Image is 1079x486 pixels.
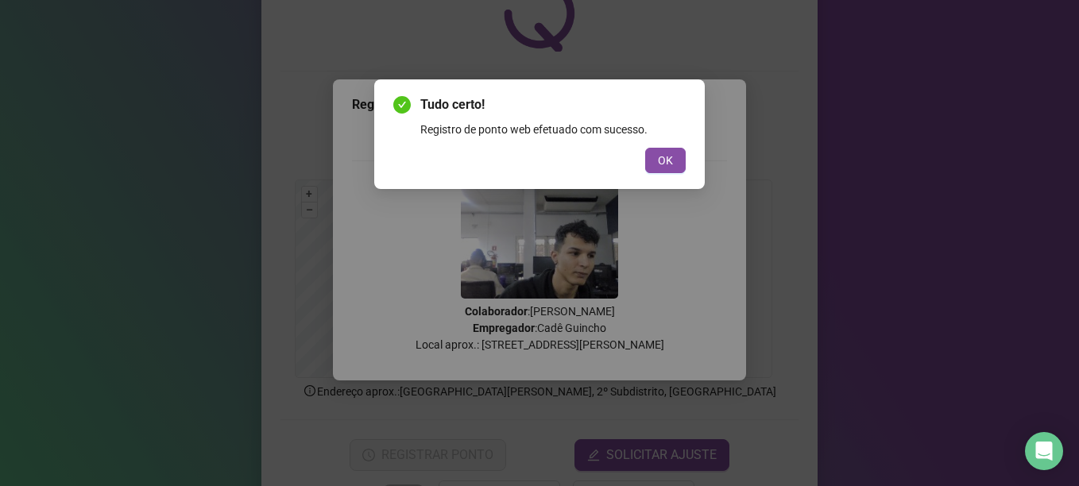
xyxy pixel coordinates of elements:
[645,148,686,173] button: OK
[393,96,411,114] span: check-circle
[1025,432,1063,470] div: Open Intercom Messenger
[420,95,686,114] span: Tudo certo!
[420,121,686,138] div: Registro de ponto web efetuado com sucesso.
[658,152,673,169] span: OK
